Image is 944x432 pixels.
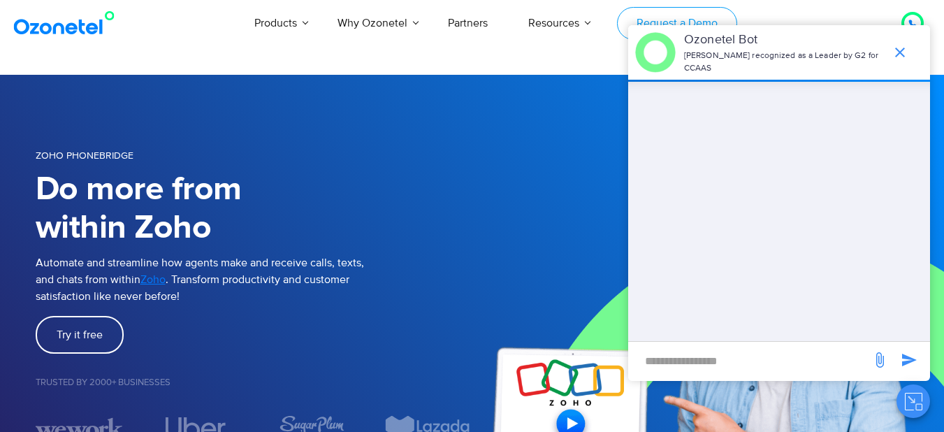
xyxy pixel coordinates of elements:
[684,50,885,75] p: [PERSON_NAME] recognized as a Leader by G2 for CCAAS
[896,384,930,418] button: Close chat
[36,150,133,161] span: Zoho Phonebridge
[866,346,894,374] span: send message
[36,254,472,305] p: Automate and streamline how agents make and receive calls, texts, and chats from within . Transfo...
[36,171,472,247] h1: Do more from within Zoho
[684,31,885,50] p: Ozonetel Bot
[36,316,124,354] a: Try it free
[886,38,914,66] span: end chat or minimize
[635,32,676,73] img: header
[57,329,103,340] span: Try it free
[895,346,923,374] span: send message
[140,273,166,287] span: Zoho
[36,378,472,387] h5: Trusted by 2000+ Businesses
[617,7,736,40] a: Request a Demo
[140,271,166,288] a: Zoho
[635,349,864,374] div: new-msg-input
